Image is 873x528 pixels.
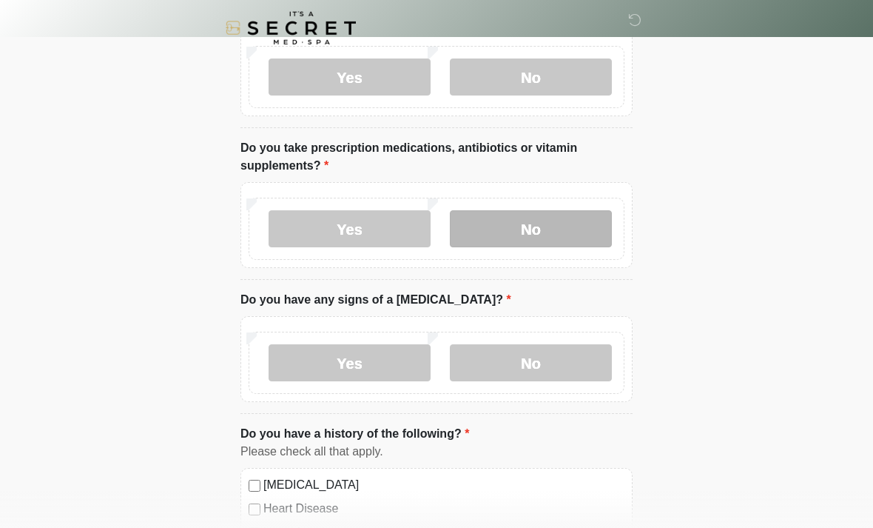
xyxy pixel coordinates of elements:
[226,11,356,44] img: It's A Secret Med Spa Logo
[450,344,612,381] label: No
[269,210,431,247] label: Yes
[249,480,260,492] input: [MEDICAL_DATA]
[249,504,260,515] input: Heart Disease
[240,291,511,309] label: Do you have any signs of a [MEDICAL_DATA]?
[450,210,612,247] label: No
[240,443,633,461] div: Please check all that apply.
[240,425,469,443] label: Do you have a history of the following?
[269,344,431,381] label: Yes
[263,500,624,518] label: Heart Disease
[450,59,612,96] label: No
[263,476,624,494] label: [MEDICAL_DATA]
[269,59,431,96] label: Yes
[240,139,633,175] label: Do you take prescription medications, antibiotics or vitamin supplements?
